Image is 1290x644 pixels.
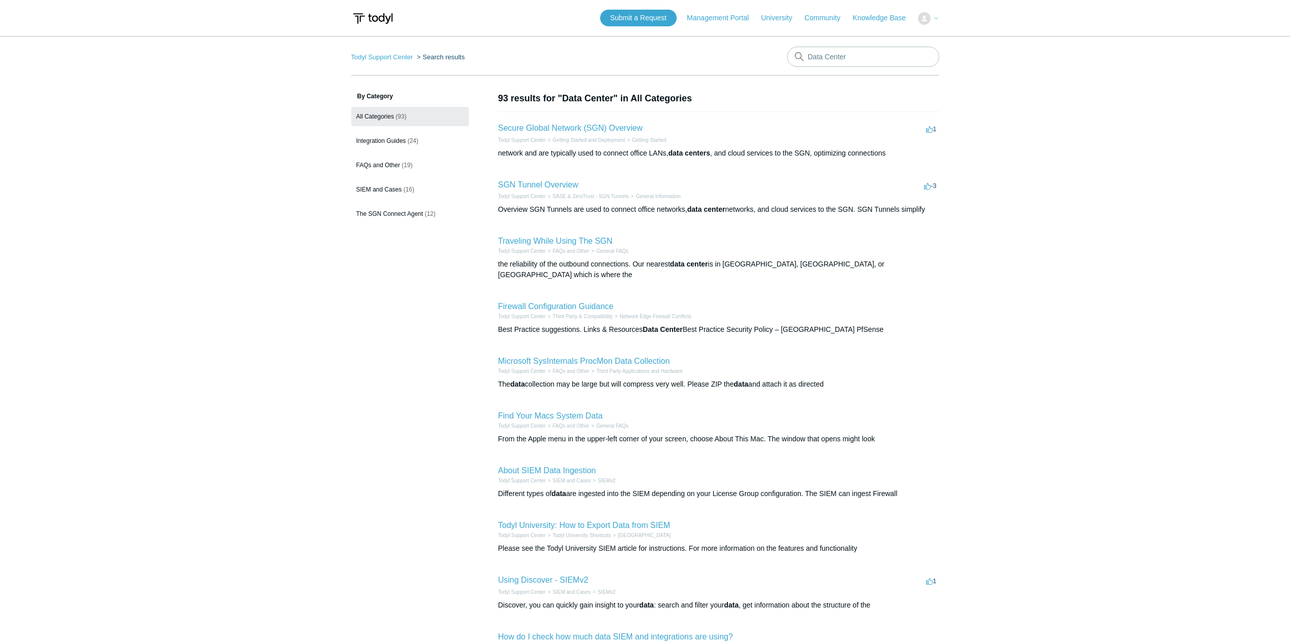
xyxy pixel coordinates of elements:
[589,422,629,430] li: General FAQs
[351,204,469,223] a: The SGN Connect Agent (12)
[668,149,710,157] em: data centers
[498,193,546,200] li: Todyl Support Center
[552,194,629,199] a: SASE & ZeroTrust - SGN Tunnels
[498,324,939,335] div: Best Practice suggestions. Links & Resources Best Practice Security Policy – [GEOGRAPHIC_DATA] Pf...
[498,247,546,255] li: Todyl Support Center
[613,313,691,320] li: Network Edge Firewall Conflicts
[498,589,546,595] a: Todyl Support Center
[351,156,469,175] a: FAQs and Other (19)
[498,313,546,320] li: Todyl Support Center
[552,533,611,538] a: Todyl University Shortcuts
[498,423,546,429] a: Todyl Support Center
[498,488,939,499] div: Different types of are ingested into the SIEM depending on your License Group configuration. The ...
[591,477,615,484] li: SIEMv2
[498,466,596,475] a: About SIEM Data Ingestion
[498,237,613,245] a: Traveling While Using The SGN
[804,13,851,23] a: Community
[589,367,683,375] li: Third Party Applications and Hardware
[598,589,615,595] a: SIEMv2
[589,247,629,255] li: General FAQs
[498,411,603,420] a: Find Your Macs System Data
[724,601,739,609] em: data
[596,248,628,254] a: General FAQs
[498,124,643,132] a: Secure Global Network (SGN) Overview
[498,478,546,483] a: Todyl Support Center
[498,367,546,375] li: Todyl Support Center
[498,259,939,280] div: the reliability of the outbound connections. Our nearest is in [GEOGRAPHIC_DATA], [GEOGRAPHIC_DAT...
[761,13,802,23] a: University
[498,136,546,144] li: Todyl Support Center
[545,367,589,375] li: FAQs and Other
[643,325,683,333] em: Data Center
[598,478,615,483] a: SIEMv2
[498,180,578,189] a: SGN Tunnel Overview
[596,423,628,429] a: General FAQs
[625,136,666,144] li: Getting Started
[356,210,423,217] span: The SGN Connect Agent
[926,577,936,585] span: 1
[498,314,546,319] a: Todyl Support Center
[545,532,611,539] li: Todyl University Shortcuts
[498,368,546,374] a: Todyl Support Center
[356,186,402,193] span: SIEM and Cases
[498,532,546,539] li: Todyl Support Center
[552,589,591,595] a: SIEM and Cases
[687,13,759,23] a: Management Portal
[356,162,400,169] span: FAQs and Other
[498,632,733,641] a: How do I check how much data SIEM and integrations are using?
[498,588,546,596] li: Todyl Support Center
[351,53,413,61] a: Todyl Support Center
[545,247,589,255] li: FAQs and Other
[498,434,939,444] div: From the Apple menu in the upper-left corner of your screen, choose About This Mac. The window th...
[498,302,614,311] a: Firewall Configuration Guidance
[552,423,589,429] a: FAQs and Other
[620,314,691,319] a: Network Edge Firewall Conflicts
[510,380,525,388] em: data
[351,53,415,61] li: Todyl Support Center
[636,194,680,199] a: General Information
[545,313,612,320] li: Third Party & Compatibility
[734,380,749,388] em: data
[498,204,939,215] div: Overview SGN Tunnels are used to connect office networks, networks, and cloud services to the SGN...
[545,136,625,144] li: Getting Started and Deployment
[611,532,671,539] li: Todyl University
[351,92,469,101] h3: By Category
[498,148,939,159] div: network and are typically used to connect office LANs, , and cloud services to the SGN, optimizin...
[498,477,546,484] li: Todyl Support Center
[498,576,588,584] a: Using Discover - SIEMv2
[787,47,939,67] input: Search
[552,368,589,374] a: FAQs and Other
[351,180,469,199] a: SIEM and Cases (16)
[670,260,708,268] em: data center
[356,137,406,144] span: Integration Guides
[545,422,589,430] li: FAQs and Other
[600,10,677,26] a: Submit a Request
[552,248,589,254] a: FAQs and Other
[356,113,394,120] span: All Categories
[498,521,671,529] a: Todyl University: How to Export Data from SIEM
[552,478,591,483] a: SIEM and Cases
[545,193,629,200] li: SASE & ZeroTrust - SGN Tunnels
[545,477,591,484] li: SIEM and Cases
[629,193,681,200] li: General Information
[396,113,407,120] span: (93)
[639,601,654,609] em: data
[498,357,670,365] a: Microsoft SysInternals ProcMon Data Collection
[618,533,671,538] a: [GEOGRAPHIC_DATA]
[853,13,916,23] a: Knowledge Base
[498,92,939,105] h1: 93 results for "Data Center" in All Categories
[545,588,591,596] li: SIEM and Cases
[498,543,939,554] div: Please see the Todyl University SIEM article for instructions. For more information on the featur...
[408,137,418,144] span: (24)
[924,182,937,190] span: -3
[498,533,546,538] a: Todyl Support Center
[632,137,666,143] a: Getting Started
[596,368,683,374] a: Third Party Applications and Hardware
[591,588,615,596] li: SIEMv2
[552,137,625,143] a: Getting Started and Deployment
[498,379,939,390] div: The collection may be large but will compress very well. Please ZIP the and attach it as directed
[926,125,936,133] span: 1
[498,194,546,199] a: Todyl Support Center
[351,131,469,150] a: Integration Guides (24)
[687,205,725,213] em: data center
